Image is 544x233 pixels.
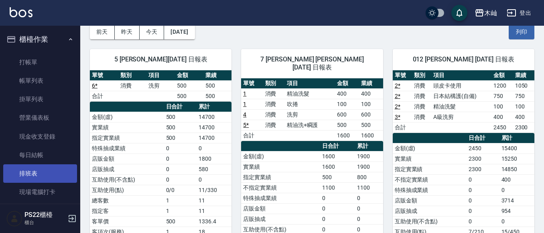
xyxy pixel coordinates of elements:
[355,161,383,172] td: 1900
[484,8,497,18] div: 木屾
[355,141,383,151] th: 累計
[118,80,147,91] td: 消費
[513,70,534,81] th: 業績
[393,216,467,227] td: 互助使用(不含點)
[164,122,197,133] td: 500
[241,193,320,203] td: 特殊抽成業績
[467,174,499,185] td: 0
[451,5,467,21] button: save
[513,122,534,133] td: 2300
[90,133,164,143] td: 指定實業績
[197,164,231,174] td: 580
[241,151,320,161] td: 金額(虛)
[164,25,195,39] button: [DATE]
[513,112,534,122] td: 400
[3,72,77,90] a: 帳單列表
[24,211,65,219] h5: PS22櫃檯
[241,203,320,214] td: 店販金額
[359,88,383,99] td: 400
[499,185,534,195] td: 0
[197,206,231,216] td: 11
[402,55,525,63] span: 012 [PERSON_NAME] [DATE] 日報表
[393,185,467,195] td: 特殊抽成業績
[164,174,197,185] td: 0
[263,120,285,130] td: 消費
[118,70,147,81] th: 類別
[10,7,32,17] img: Logo
[90,174,164,185] td: 互助使用(不含點)
[197,185,231,195] td: 11/330
[263,99,285,109] td: 消費
[263,88,285,99] td: 消費
[197,153,231,164] td: 1800
[393,70,534,133] table: a dense table
[99,55,222,63] span: 5 [PERSON_NAME][DATE] 日報表
[412,112,431,122] td: 消費
[320,203,355,214] td: 0
[467,206,499,216] td: 0
[359,109,383,120] td: 600
[197,133,231,143] td: 14700
[491,80,513,91] td: 1200
[335,109,359,120] td: 600
[285,109,335,120] td: 洗剪
[243,90,246,97] a: 1
[499,216,534,227] td: 0
[164,195,197,206] td: 1
[499,153,534,164] td: 15250
[335,78,359,89] th: 金額
[431,70,491,81] th: 項目
[175,70,203,81] th: 金額
[431,101,491,112] td: 精油洗髮
[164,133,197,143] td: 500
[115,25,140,39] button: 昨天
[499,164,534,174] td: 14850
[90,25,115,39] button: 前天
[499,133,534,143] th: 累計
[467,195,499,206] td: 0
[285,78,335,89] th: 項目
[285,88,335,99] td: 精油洗髮
[412,80,431,91] td: 消費
[503,6,534,20] button: 登出
[90,112,164,122] td: 金額(虛)
[164,112,197,122] td: 500
[471,5,500,21] button: 木屾
[320,141,355,151] th: 日合計
[90,70,118,81] th: 單號
[491,112,513,122] td: 400
[359,120,383,130] td: 500
[164,153,197,164] td: 0
[412,91,431,101] td: 消費
[90,185,164,195] td: 互助使用(點)
[412,70,431,81] th: 類別
[90,70,231,102] table: a dense table
[90,216,164,227] td: 客單價
[140,25,164,39] button: 今天
[513,101,534,112] td: 100
[197,195,231,206] td: 11
[499,206,534,216] td: 954
[467,164,499,174] td: 2300
[3,183,77,201] a: 現場電腦打卡
[146,70,175,81] th: 項目
[467,143,499,153] td: 2450
[3,53,77,72] a: 打帳單
[393,206,467,216] td: 店販抽成
[491,122,513,133] td: 2450
[241,78,263,89] th: 單號
[335,130,359,141] td: 1600
[164,164,197,174] td: 0
[320,172,355,182] td: 500
[164,185,197,195] td: 0/0
[3,29,77,50] button: 櫃檯作業
[355,172,383,182] td: 800
[513,91,534,101] td: 750
[393,153,467,164] td: 實業績
[3,108,77,127] a: 營業儀表板
[431,80,491,91] td: 頭皮卡使用
[359,99,383,109] td: 100
[412,101,431,112] td: 消費
[335,120,359,130] td: 500
[335,99,359,109] td: 100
